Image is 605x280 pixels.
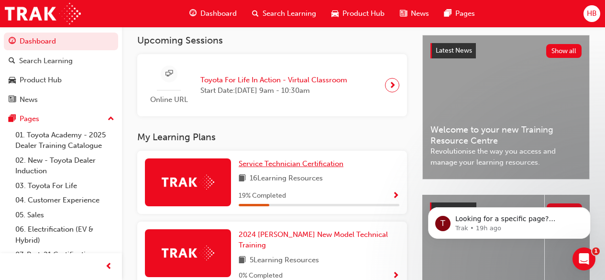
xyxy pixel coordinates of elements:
span: 1 [592,247,600,255]
span: Service Technician Certification [239,159,343,168]
span: prev-icon [105,261,112,273]
a: Dashboard [4,33,118,50]
span: 19 % Completed [239,190,286,202]
span: 16 Learning Resources [250,173,323,185]
span: car-icon [9,76,16,85]
span: car-icon [331,8,339,20]
span: news-icon [9,96,16,104]
a: search-iconSearch Learning [244,4,324,23]
span: news-icon [400,8,407,20]
a: Product Hub [4,71,118,89]
a: news-iconNews [392,4,437,23]
span: guage-icon [9,37,16,46]
span: Online URL [145,94,193,105]
span: Pages [455,8,475,19]
div: Pages [20,113,39,124]
a: 02. New - Toyota Dealer Induction [11,153,118,179]
span: guage-icon [189,8,197,20]
img: Trak [5,3,81,24]
a: Latest NewsShow all [430,43,582,58]
a: Online URLToyota For Life In Action - Virtual ClassroomStart Date:[DATE] 9am - 10:30am [145,62,399,109]
span: Welcome to your new Training Resource Centre [430,124,582,146]
span: sessionType_ONLINE_URL-icon [165,68,173,80]
a: 05. Sales [11,208,118,223]
span: News [411,8,429,19]
span: next-icon [389,78,396,92]
a: 04. Customer Experience [11,193,118,208]
span: Product Hub [342,8,385,19]
a: 06. Electrification (EV & Hybrid) [11,222,118,247]
a: pages-iconPages [437,4,483,23]
iframe: Intercom live chat [572,247,595,270]
a: 07. Parts21 Certification [11,247,118,262]
span: Start Date: [DATE] 9am - 10:30am [200,85,347,96]
div: Search Learning [19,56,73,67]
span: 2024 [PERSON_NAME] New Model Technical Training [239,230,388,250]
a: News [4,91,118,109]
button: Pages [4,110,118,128]
div: News [20,94,38,105]
span: Latest News [436,46,472,55]
span: Toyota For Life In Action - Virtual Classroom [200,75,347,86]
span: Search Learning [263,8,316,19]
h3: Upcoming Sessions [137,35,407,46]
span: up-icon [108,113,114,125]
a: 03. Toyota For Life [11,179,118,193]
button: HB [583,5,600,22]
span: Dashboard [200,8,237,19]
span: HB [587,8,597,19]
iframe: Intercom notifications message [414,187,605,254]
a: Latest NewsShow allWelcome to your new Training Resource CentreRevolutionise the way you access a... [422,35,590,179]
span: Revolutionise the way you access and manage your learning resources. [430,146,582,168]
span: pages-icon [9,115,16,123]
img: Trak [162,246,214,260]
a: 01. Toyota Academy - 2025 Dealer Training Catalogue [11,128,118,153]
span: pages-icon [444,8,451,20]
a: Search Learning [4,52,118,70]
span: book-icon [239,255,246,267]
a: 2024 [PERSON_NAME] New Model Technical Training [239,229,399,251]
a: guage-iconDashboard [182,4,244,23]
span: 5 Learning Resources [250,255,319,267]
button: Show Progress [392,190,399,202]
button: DashboardSearch LearningProduct HubNews [4,31,118,110]
img: Trak [162,175,214,190]
span: book-icon [239,173,246,185]
button: Show all [546,44,582,58]
div: Product Hub [20,75,62,86]
span: Show Progress [392,192,399,201]
span: search-icon [9,57,15,66]
a: car-iconProduct Hub [324,4,392,23]
span: search-icon [252,8,259,20]
h3: My Learning Plans [137,132,407,143]
a: Service Technician Certification [239,158,347,169]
